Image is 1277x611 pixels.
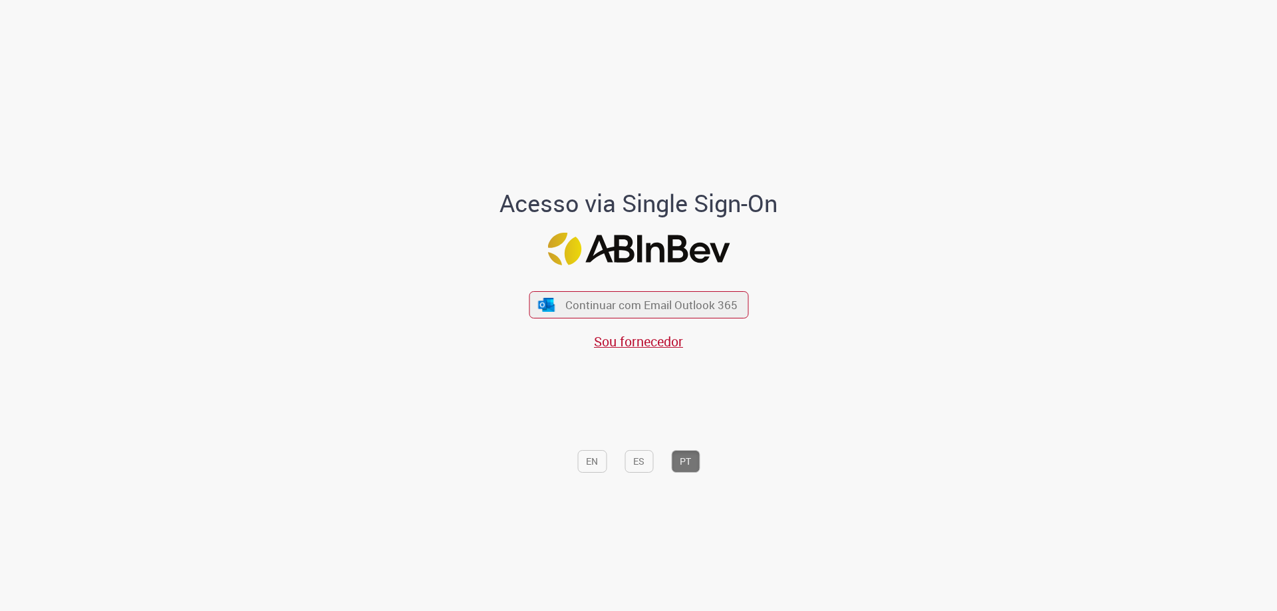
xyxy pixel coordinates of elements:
img: ícone Azure/Microsoft 360 [537,298,556,312]
span: Continuar com Email Outlook 365 [565,297,738,312]
button: ES [625,450,653,473]
button: ícone Azure/Microsoft 360 Continuar com Email Outlook 365 [529,291,748,318]
button: PT [671,450,700,473]
button: EN [577,450,607,473]
img: Logo ABInBev [547,233,730,265]
h1: Acesso via Single Sign-On [454,190,823,217]
a: Sou fornecedor [594,332,683,350]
